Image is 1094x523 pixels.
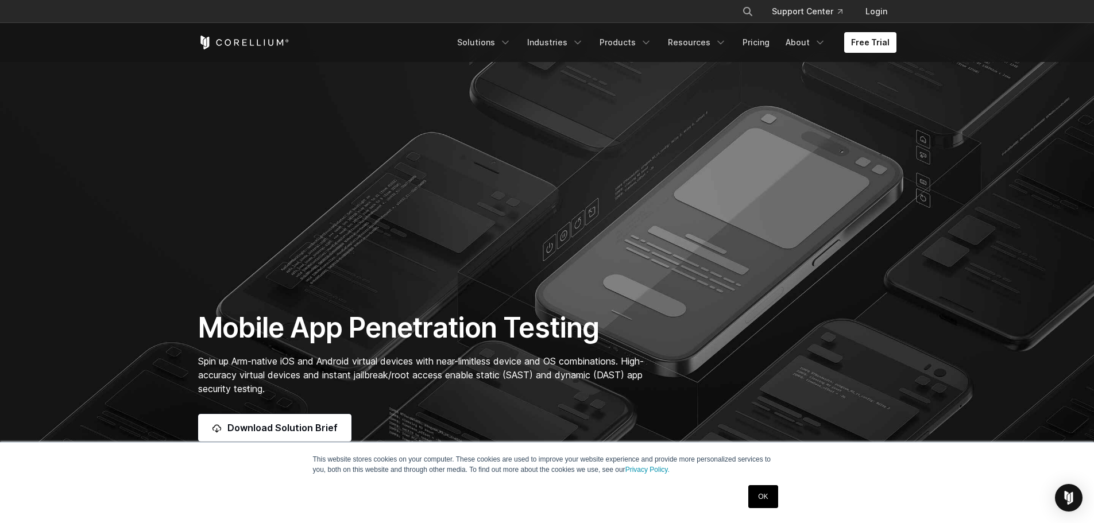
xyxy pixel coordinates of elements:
a: Products [593,32,659,53]
a: OK [748,485,778,508]
a: Download Solution Brief [198,414,351,441]
span: Spin up Arm-native iOS and Android virtual devices with near-limitless device and OS combinations... [198,355,644,394]
a: About [779,32,833,53]
div: Open Intercom Messenger [1055,484,1083,512]
a: Solutions [450,32,518,53]
h1: Mobile App Penetration Testing [198,311,656,345]
a: Resources [661,32,733,53]
div: Navigation Menu [728,1,896,22]
button: Search [737,1,758,22]
a: Corellium Home [198,36,289,49]
a: Login [856,1,896,22]
a: Industries [520,32,590,53]
div: Navigation Menu [450,32,896,53]
a: Free Trial [844,32,896,53]
span: Download Solution Brief [227,421,338,435]
p: This website stores cookies on your computer. These cookies are used to improve your website expe... [313,454,782,475]
a: Privacy Policy. [625,466,670,474]
a: Support Center [763,1,852,22]
a: Pricing [736,32,776,53]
